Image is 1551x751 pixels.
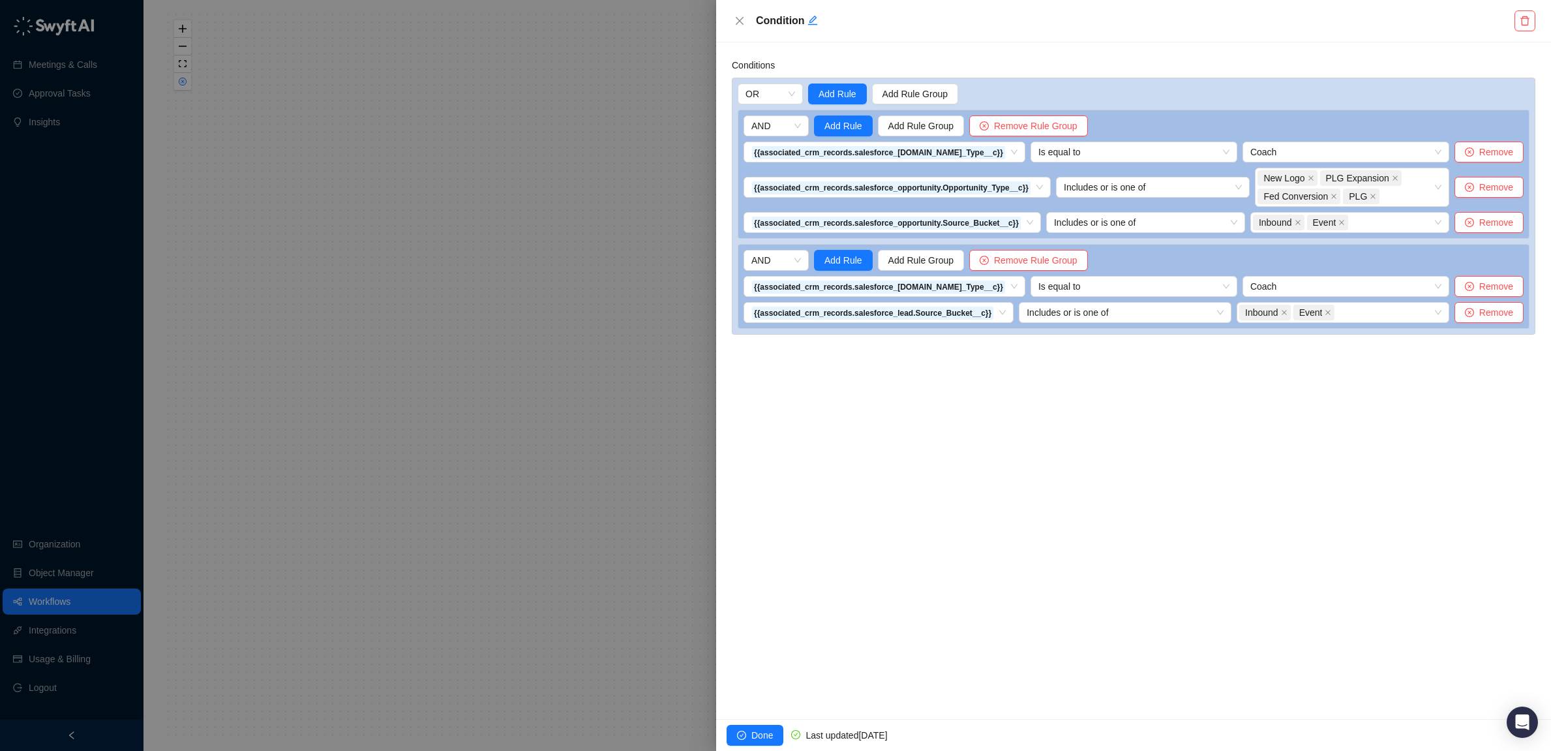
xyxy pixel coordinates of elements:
span: PLG [1349,189,1367,204]
span: Inbound [1253,215,1304,230]
button: Add Rule Group [878,250,964,271]
span: Remove Rule Group [994,119,1077,133]
span: close-circle [980,121,989,130]
span: close-circle [1465,282,1474,291]
span: Includes or is one of [1054,213,1237,232]
span: Coach [1250,277,1441,296]
span: Is equal to [1038,277,1229,296]
span: check-circle [737,731,746,740]
span: close-circle [1465,308,1474,317]
span: Coach [1250,142,1441,162]
span: Remove [1479,305,1513,320]
span: Add Rule Group [882,87,948,101]
span: PLG [1343,189,1379,204]
strong: {{associated_crm_records.salesforce_opportunity.Source_Bucket__c}} [754,219,1019,228]
span: New Logo [1257,170,1317,186]
span: Inbound [1259,215,1292,230]
span: close [1281,309,1287,316]
strong: {{associated_crm_records.salesforce_lead.Source_Bucket__c}} [754,309,991,318]
label: Conditions [732,58,784,72]
button: Add Rule [808,84,867,104]
div: Rule group at path 1 [738,244,1529,329]
span: delete [1520,16,1530,26]
span: Event [1299,305,1323,320]
button: Add Rule [814,115,873,136]
span: AND [751,251,801,270]
span: Remove [1479,180,1513,194]
span: Done [751,728,773,743]
span: Event [1307,215,1349,230]
button: Remove [1454,302,1524,323]
span: Event [1313,215,1336,230]
button: Remove Rule Group [969,115,1088,136]
span: OR [745,84,795,104]
button: Edit [807,13,818,29]
button: Close [732,13,747,29]
span: close [1308,175,1314,181]
span: close-circle [1465,218,1474,227]
span: close [734,16,745,26]
span: New Logo [1263,171,1304,185]
span: check-circle [791,730,800,739]
span: PLG Expansion [1326,171,1389,185]
span: Remove [1479,145,1513,159]
span: close [1338,219,1345,226]
button: Remove [1454,177,1524,198]
span: close [1325,309,1331,316]
button: Add Rule [814,250,873,271]
button: Remove Rule Group [969,250,1088,271]
span: AND [751,116,801,136]
button: Add Rule Group [872,84,958,104]
span: Inbound [1245,305,1278,320]
span: Add Rule Group [888,119,954,133]
button: Done [727,725,783,746]
span: Last updated [DATE] [806,730,887,741]
span: close [1295,219,1301,226]
div: Query builder [732,78,1535,335]
span: PLG Expansion [1320,170,1402,186]
h5: Condition [756,13,1511,29]
span: close [1392,175,1398,181]
span: Includes or is one of [1064,177,1242,197]
span: close [1331,193,1337,200]
span: Fed Conversion [1257,189,1340,204]
div: Open Intercom Messenger [1507,707,1538,738]
span: Fed Conversion [1263,189,1328,204]
button: Remove [1454,276,1524,297]
span: Event [1293,305,1335,320]
button: Remove [1454,212,1524,233]
strong: {{associated_crm_records.salesforce_[DOMAIN_NAME]_Type__c}} [754,148,1003,157]
span: close-circle [1465,183,1474,192]
span: close-circle [1465,147,1474,157]
strong: {{associated_crm_records.salesforce_opportunity.Opportunity_Type__c}} [754,183,1029,192]
span: Add Rule [819,87,856,101]
span: Inbound [1239,305,1291,320]
span: Add Rule [824,253,862,268]
span: Is equal to [1038,142,1229,162]
span: Remove [1479,215,1513,230]
span: edit [807,15,818,25]
span: close-circle [980,256,989,265]
span: Add Rule [824,119,862,133]
button: Remove [1454,142,1524,162]
span: Includes or is one of [1027,303,1224,322]
div: Rule group at path 0 [738,110,1529,239]
span: Remove Rule Group [994,253,1077,268]
strong: {{associated_crm_records.salesforce_[DOMAIN_NAME]_Type__c}} [754,283,1003,292]
span: Remove [1479,279,1513,294]
span: close [1370,193,1376,200]
span: Add Rule Group [888,253,954,268]
button: Add Rule Group [878,115,964,136]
